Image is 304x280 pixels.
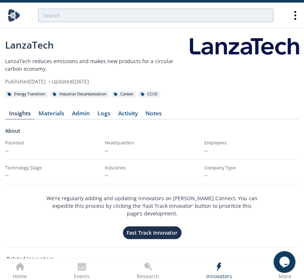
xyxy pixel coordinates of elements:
div: Insights [9,111,31,116]
p: LanzaTech reduces emissions and makes new products for a circular carbon economy. [5,57,190,73]
a: Admin [68,111,93,119]
div: Employees [204,140,299,146]
div: -- [5,171,100,179]
p: -- [105,147,199,154]
div: Industrial Decarbonization [50,91,109,98]
div: We're regularly adding and updating innovators on [PERSON_NAME] Connect. You can expedite this pr... [45,189,259,240]
a: Materials [35,111,68,119]
img: Home [8,9,20,22]
div: Founded [5,140,100,146]
p: -- [105,171,199,179]
div: Energy Transition [5,91,48,98]
a: Related Innovators [7,255,54,263]
div: Headquarters [105,140,199,146]
iframe: chat widget [273,251,297,273]
p: -- [204,171,299,179]
input: Advanced Search [38,9,273,22]
p: -- [204,147,299,154]
div: Industries [105,165,199,171]
div: LanzaTech [5,38,190,52]
div: Company Type [204,165,299,171]
button: Fast Track Innovator [123,226,182,239]
div: Published [DATE] Updated [DATE] [5,78,190,85]
div: CCUS [138,91,160,98]
a: Insights [5,111,35,119]
a: Activity [114,111,141,119]
a: Logs [93,111,114,119]
p: -- [5,147,100,154]
div: About [5,127,299,140]
a: Notes [141,111,165,119]
div: Technology Stage [5,165,42,171]
div: Notes [145,111,162,116]
div: Carbon [111,91,136,98]
span: • [47,78,52,85]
